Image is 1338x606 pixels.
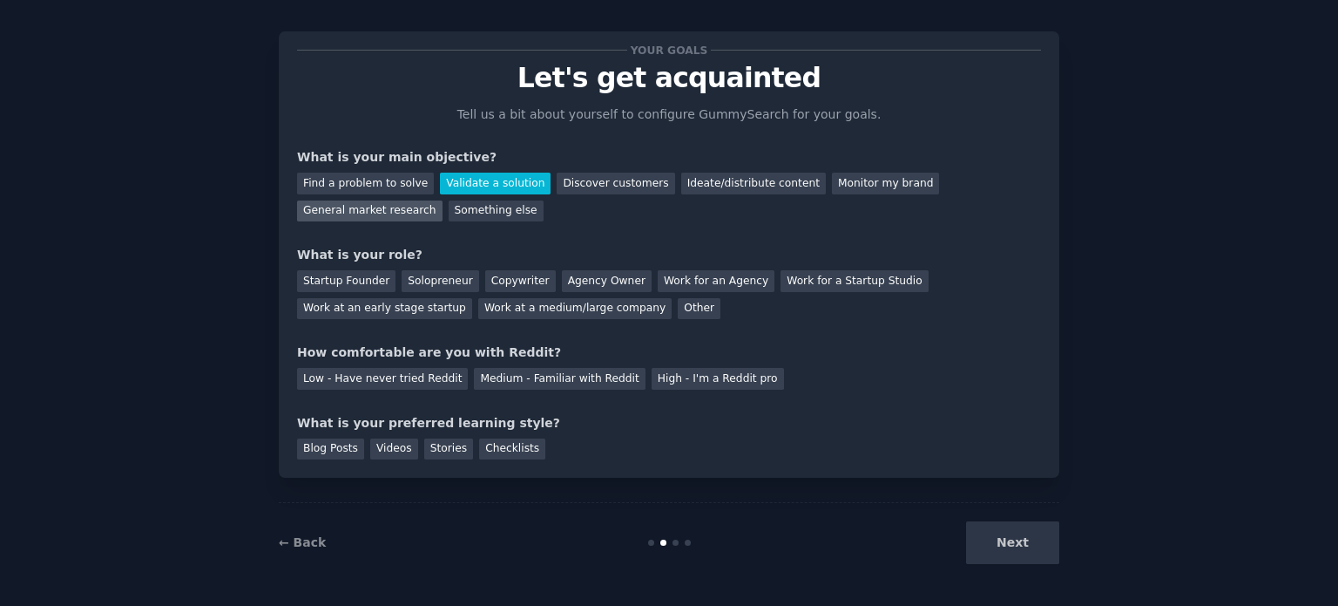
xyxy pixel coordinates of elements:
div: What is your main objective? [297,148,1041,167]
div: Blog Posts [297,439,364,460]
div: Monitor my brand [832,173,939,194]
div: Work for an Agency [658,270,774,292]
div: Checklists [479,439,545,460]
div: Low - Have never tried Reddit [297,368,468,390]
span: Your goals [627,41,711,59]
div: How comfortable are you with Reddit? [297,344,1041,362]
div: High - I'm a Reddit pro [652,368,784,390]
div: Medium - Familiar with Reddit [474,368,645,390]
div: Something else [449,201,544,222]
div: Ideate/distribute content [681,173,826,194]
div: General market research [297,201,443,222]
p: Tell us a bit about yourself to configure GummySearch for your goals. [449,106,889,124]
div: Validate a solution [440,173,551,194]
div: Work at an early stage startup [297,298,472,320]
div: Stories [424,439,473,460]
a: ← Back [279,535,326,549]
div: Work at a medium/large company [478,298,672,320]
div: Work for a Startup Studio [780,270,928,292]
p: Let's get acquainted [297,63,1041,93]
div: Videos [370,439,418,460]
div: Solopreneur [402,270,478,292]
div: What is your preferred learning style? [297,414,1041,432]
div: What is your role? [297,246,1041,264]
div: Agency Owner [562,270,652,292]
div: Discover customers [557,173,674,194]
div: Startup Founder [297,270,395,292]
div: Find a problem to solve [297,173,434,194]
div: Copywriter [485,270,556,292]
div: Other [678,298,720,320]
